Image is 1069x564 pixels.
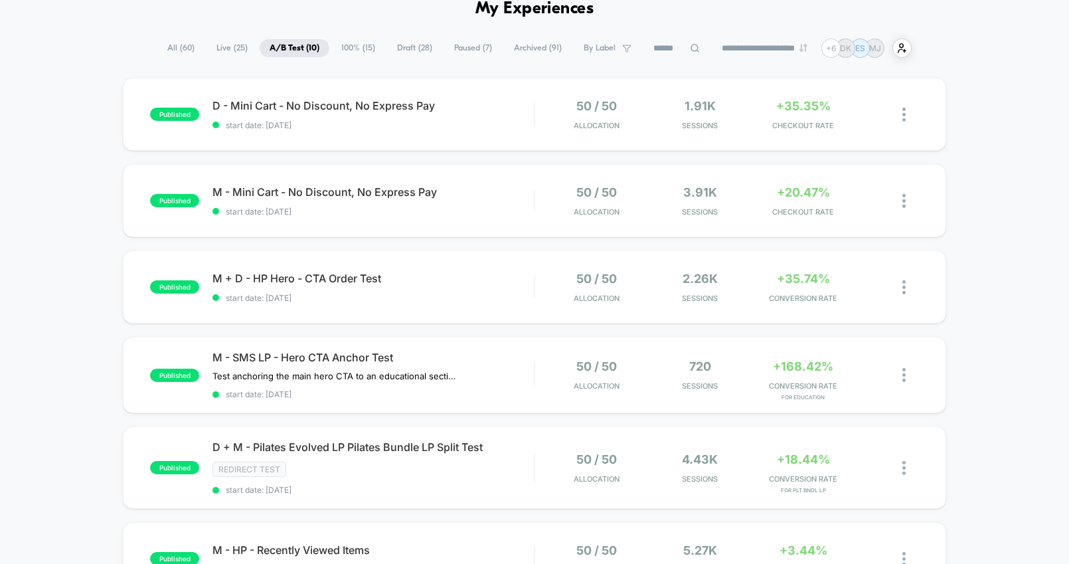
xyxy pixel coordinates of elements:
[755,474,852,484] span: CONVERSION RATE
[576,359,617,373] span: 50 / 50
[576,543,617,557] span: 50 / 50
[777,185,830,199] span: +20.47%
[331,39,385,57] span: 100% ( 15 )
[780,543,827,557] span: +3.44%
[821,39,841,58] div: + 6
[574,294,619,303] span: Allocation
[584,43,616,53] span: By Label
[777,272,830,286] span: +35.74%
[776,99,831,113] span: +35.35%
[755,207,852,217] span: CHECKOUT RATE
[902,368,906,382] img: close
[840,43,851,53] p: DK
[212,440,534,454] span: D + M - Pilates Evolved LP Pilates Bundle LP Split Test
[212,462,286,477] span: Redirect Test
[651,207,748,217] span: Sessions
[212,272,534,285] span: M + D - HP Hero - CTA Order Test
[755,294,852,303] span: CONVERSION RATE
[212,371,459,381] span: Test anchoring the main hero CTA to an educational section about our method vs. TTB product detai...
[212,207,534,217] span: start date: [DATE]
[683,543,717,557] span: 5.27k
[576,452,617,466] span: 50 / 50
[651,381,748,391] span: Sessions
[576,99,617,113] span: 50 / 50
[574,121,619,130] span: Allocation
[799,44,807,52] img: end
[855,43,865,53] p: ES
[685,99,716,113] span: 1.91k
[444,39,502,57] span: Paused ( 7 )
[212,99,534,112] span: D - Mini Cart - No Discount, No Express Pay
[150,108,199,121] span: published
[777,452,830,466] span: +18.44%
[755,381,852,391] span: CONVERSION RATE
[150,369,199,382] span: published
[689,359,711,373] span: 720
[755,121,852,130] span: CHECKOUT RATE
[574,474,619,484] span: Allocation
[150,461,199,474] span: published
[651,474,748,484] span: Sessions
[902,194,906,208] img: close
[682,452,718,466] span: 4.43k
[574,207,619,217] span: Allocation
[755,487,852,494] span: for PLT BNDL LP
[157,39,205,57] span: All ( 60 )
[212,351,534,364] span: M - SMS LP - Hero CTA Anchor Test
[150,194,199,207] span: published
[651,121,748,130] span: Sessions
[212,389,534,399] span: start date: [DATE]
[902,461,906,475] img: close
[212,293,534,303] span: start date: [DATE]
[576,272,617,286] span: 50 / 50
[212,485,534,495] span: start date: [DATE]
[683,272,718,286] span: 2.26k
[773,359,833,373] span: +168.42%
[212,120,534,130] span: start date: [DATE]
[212,543,534,557] span: M - HP - Recently Viewed Items
[150,280,199,294] span: published
[387,39,442,57] span: Draft ( 28 )
[504,39,572,57] span: Archived ( 91 )
[651,294,748,303] span: Sessions
[902,280,906,294] img: close
[260,39,329,57] span: A/B Test ( 10 )
[755,394,852,401] span: for Education
[576,185,617,199] span: 50 / 50
[212,185,534,199] span: M - Mini Cart - No Discount, No Express Pay
[683,185,717,199] span: 3.91k
[206,39,258,57] span: Live ( 25 )
[574,381,619,391] span: Allocation
[869,43,881,53] p: MJ
[902,108,906,122] img: close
